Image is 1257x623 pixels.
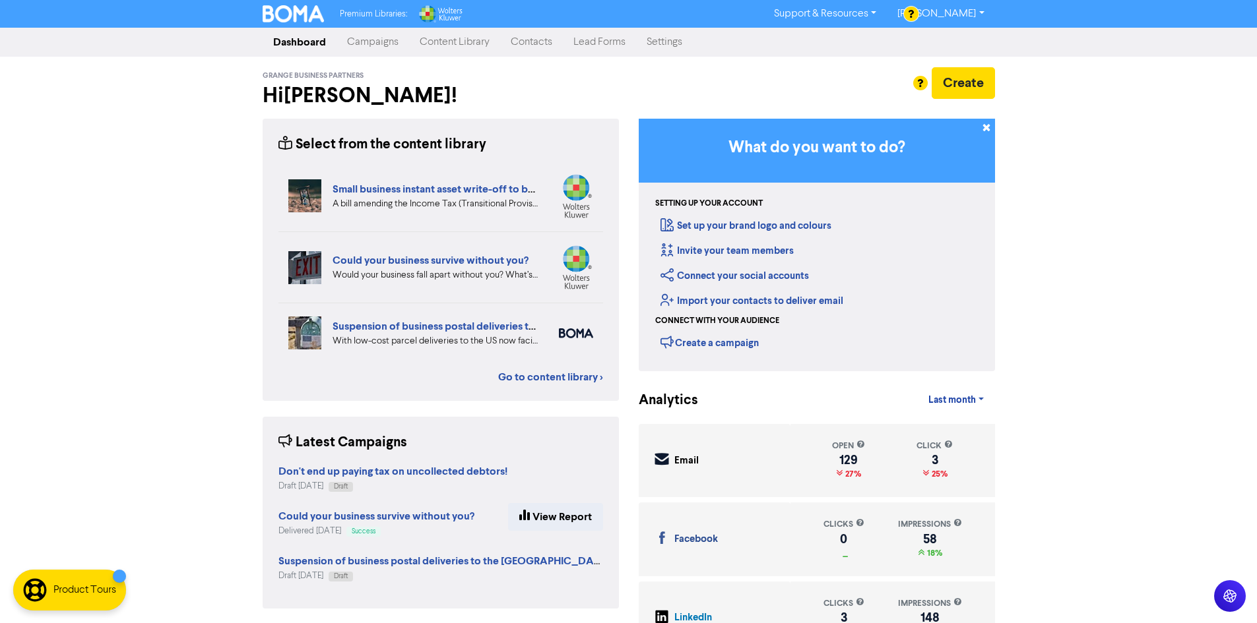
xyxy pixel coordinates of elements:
[418,5,463,22] img: Wolters Kluwer
[832,455,865,465] div: 129
[763,3,887,24] a: Support & Resources
[278,554,743,568] strong: Suspension of business postal deliveries to the [GEOGRAPHIC_DATA]: what options do you have?
[823,518,864,531] div: clicks
[840,548,848,558] span: _
[917,440,953,452] div: click
[674,454,699,469] div: Email
[278,465,507,478] strong: Don't end up paying tax on uncollected debtors!
[278,432,407,453] div: Latest Campaigns
[337,29,409,55] a: Campaigns
[823,612,864,623] div: 3
[639,390,682,411] div: Analytics
[636,29,693,55] a: Settings
[1191,560,1257,623] iframe: Chat Widget
[340,10,407,18] span: Premium Libraries:
[655,198,763,210] div: Setting up your account
[674,532,718,547] div: Facebook
[898,612,962,623] div: 148
[263,83,619,108] h2: Hi [PERSON_NAME] !
[887,3,994,24] a: [PERSON_NAME]
[333,183,640,196] a: Small business instant asset write-off to be extended for 2025–26
[661,270,809,282] a: Connect your social accounts
[508,503,603,531] a: View Report
[661,220,831,232] a: Set up your brand logo and colours
[334,573,348,579] span: Draft
[661,295,843,307] a: Import your contacts to deliver email
[333,268,539,282] div: Would your business fall apart without you? What’s your Plan B in case of accident, illness, or j...
[929,469,948,479] span: 25%
[832,440,865,452] div: open
[500,29,563,55] a: Contacts
[559,328,593,338] img: boma
[918,387,994,413] a: Last month
[263,29,337,55] a: Dashboard
[917,455,953,465] div: 3
[639,119,995,371] div: Getting Started in BOMA
[278,480,507,492] div: Draft [DATE]
[898,534,962,545] div: 58
[843,469,861,479] span: 27%
[559,245,593,289] img: wolterskluwer
[278,570,603,582] div: Draft [DATE]
[278,556,743,567] a: Suspension of business postal deliveries to the [GEOGRAPHIC_DATA]: what options do you have?
[278,467,507,477] a: Don't end up paying tax on uncollected debtors!
[924,548,942,558] span: 18%
[263,71,364,80] span: Grange Business Partners
[333,320,797,333] a: Suspension of business postal deliveries to the [GEOGRAPHIC_DATA]: what options do you have?
[898,597,962,610] div: impressions
[409,29,500,55] a: Content Library
[655,315,779,327] div: Connect with your audience
[334,483,348,490] span: Draft
[823,534,864,545] div: 0
[659,138,975,158] h3: What do you want to do?
[932,67,995,99] button: Create
[563,29,636,55] a: Lead Forms
[333,197,539,211] div: A bill amending the Income Tax (Transitional Provisions) Act 1997 to extend the $20,000 instant a...
[352,528,375,535] span: Success
[498,369,603,385] a: Go to content library >
[278,525,474,537] div: Delivered [DATE]
[898,518,962,531] div: impressions
[823,597,864,610] div: clicks
[661,245,794,257] a: Invite your team members
[661,332,759,352] div: Create a campaign
[333,254,529,267] a: Could your business survive without you?
[559,174,593,218] img: wolters_kluwer
[278,134,486,155] div: Select from the content library
[333,334,539,348] div: With low-cost parcel deliveries to the US now facing tariffs, many international postal services ...
[263,5,325,22] img: BOMA Logo
[278,512,474,522] a: Could your business survive without you?
[928,394,976,406] span: Last month
[278,510,474,523] strong: Could your business survive without you?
